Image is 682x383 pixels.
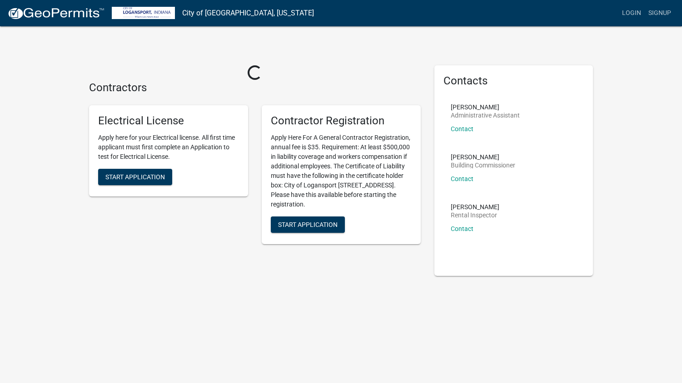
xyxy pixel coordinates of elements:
[271,133,412,209] p: Apply Here For A General Contractor Registration, annual fee is $35. Requirement: At least $500,0...
[89,81,421,94] h4: Contractors
[451,104,520,110] p: [PERSON_NAME]
[451,112,520,118] p: Administrative Assistant
[451,204,499,210] p: [PERSON_NAME]
[451,175,473,182] a: Contact
[451,212,499,218] p: Rental Inspector
[451,162,515,168] p: Building Commissioner
[451,225,473,232] a: Contact
[451,154,515,160] p: [PERSON_NAME]
[98,133,239,162] p: Apply here for your Electrical license. All first time applicant must first complete an Applicati...
[98,114,239,128] h5: Electrical License
[451,125,473,133] a: Contact
[98,169,172,185] button: Start Application
[443,74,584,88] h5: Contacts
[278,221,338,228] span: Start Application
[112,7,175,19] img: City of Logansport, Indiana
[645,5,675,22] a: Signup
[271,114,412,128] h5: Contractor Registration
[105,173,165,180] span: Start Application
[271,216,345,233] button: Start Application
[182,5,314,21] a: City of [GEOGRAPHIC_DATA], [US_STATE]
[618,5,645,22] a: Login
